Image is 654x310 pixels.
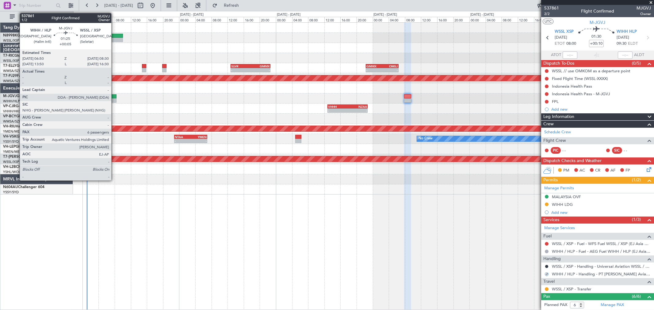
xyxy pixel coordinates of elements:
div: 00:00 [276,17,292,22]
div: 00:00 [179,17,195,22]
div: Indonesia Health Pass [552,84,592,89]
a: YMEN/MEB [3,129,22,134]
a: WIHH/HLP [3,99,20,104]
a: YSHL/WOL [3,170,21,174]
div: 08:00 [115,17,131,22]
div: Add new [551,210,651,215]
label: Planned PAX [544,302,567,308]
div: - - [562,148,576,153]
div: PIC [551,147,561,154]
a: VH-L2BChallenger 604 [3,165,42,169]
div: SIC [612,147,622,154]
button: UTC [543,19,553,24]
div: 12:00 [518,17,534,22]
a: YSSY/SYD [3,139,19,144]
span: Services [543,217,559,224]
div: 16:00 [147,17,163,22]
div: 04:00 [195,17,212,22]
div: - [366,68,382,72]
a: WMSA/SZB [3,79,21,83]
a: VH-VSKGlobal Express XRS [3,135,50,138]
a: YMEN/MEB [3,149,22,154]
a: WSSL/XSP [3,160,19,164]
div: 16:00 [534,17,550,22]
div: Flight Confirmed [581,8,614,15]
a: T7-[PERSON_NAME]Global 7500 [3,155,59,159]
span: (1/3) [632,216,641,223]
div: OMSJ [382,64,398,68]
div: - - [624,148,637,153]
div: 00:00 [469,17,486,22]
div: 08:00 [502,17,518,22]
a: WIHH / HLP - Fuel - AEG Fuel WIHH / HLP (EJ Asia Only) [552,249,651,254]
div: 20:00 [163,17,179,22]
div: 00:00 [82,17,99,22]
div: [DATE] - [DATE] [470,12,494,17]
span: T7-PJ29 [3,74,17,78]
div: 04:00 [389,17,405,22]
span: VH-LEP [3,145,16,149]
span: Refresh [219,3,244,8]
a: N604AUChallenger 604 [3,185,44,189]
span: Dispatch Checks and Weather [543,157,602,164]
div: [DATE] - [DATE] [374,12,397,17]
div: 08:00 [308,17,324,22]
span: 537861 [544,5,559,11]
span: M-JGVJ [3,94,17,98]
span: Flight Crew [543,137,566,144]
span: AF [610,168,615,174]
span: T7-ELLY [3,64,17,68]
span: ALDT [634,52,644,58]
div: 12:00 [324,17,341,22]
span: WSSL XSP [555,29,574,35]
div: - [175,139,191,143]
span: WIHH HLP [617,29,637,35]
div: SLVR [231,64,251,68]
div: - [231,68,251,72]
input: Trip Number [19,1,54,10]
a: VH-LEPGlobal 6000 [3,145,36,149]
a: N8998KGlobal 6000 [3,34,38,37]
div: 04:00 [486,17,502,22]
span: CR [595,168,600,174]
div: - [251,68,270,72]
div: 20:00 [260,17,276,22]
div: - [191,139,207,143]
a: T7-ELLYG-550 [3,64,27,68]
a: WMSA/SZB [3,119,21,124]
span: VH-VSK [3,135,17,138]
span: All Aircraft [16,15,65,19]
div: [DATE] - [DATE] [83,12,107,17]
div: - [328,109,347,112]
div: 20:00 [357,17,373,22]
div: NTAA [175,135,191,139]
span: VP-CJR [3,104,16,108]
div: 08:00 [212,17,228,22]
a: T7-PJ29Falcon 7X [3,74,34,78]
a: Manage PAX [601,302,624,308]
span: (6/6) [632,293,641,300]
span: 09:30 [617,41,626,47]
a: WSSL/XSP [3,59,19,63]
span: T7-[PERSON_NAME] [3,155,39,159]
span: Pax [543,293,550,300]
div: Fixed Flight Time (WSSL-XXXX) [552,76,608,81]
span: VP-BCY [3,115,16,118]
span: (0/5) [632,60,641,66]
a: Schedule Crew [544,129,571,135]
div: 04:00 [292,17,308,22]
span: T7-RIC [3,54,14,58]
div: 20:00 [453,17,470,22]
div: 08:00 [405,17,421,22]
span: Travel [543,278,555,285]
div: - [382,68,398,72]
a: YSSY/SYD [3,190,19,195]
div: WSSL // use OMKOM as a departure point [552,68,630,74]
span: N604AU [3,185,18,189]
a: VHHH/HKG [3,109,21,114]
span: Permits [543,177,558,184]
div: 12:00 [131,17,147,22]
span: Leg Information [543,113,574,120]
button: All Aircraft [7,12,67,22]
span: ETOT [555,41,565,47]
